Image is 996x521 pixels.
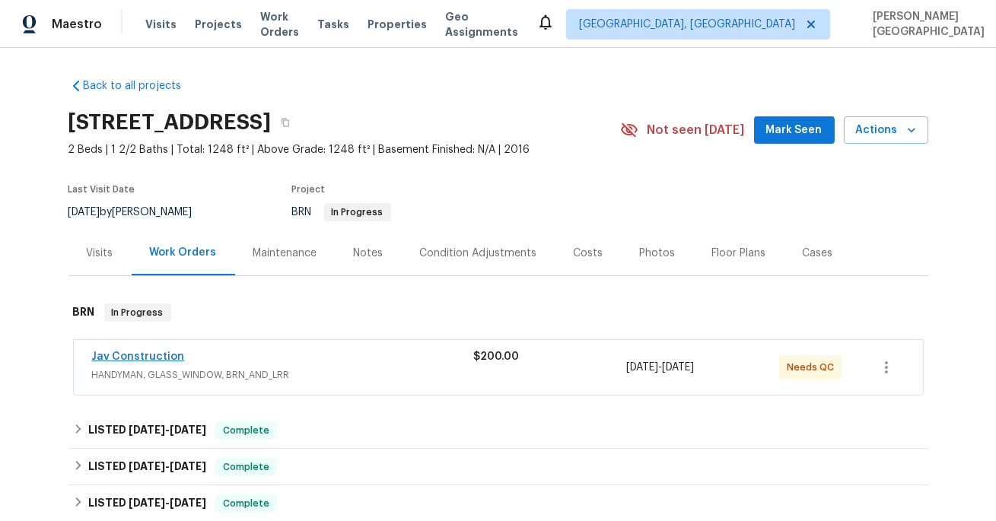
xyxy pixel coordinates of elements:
h6: BRN [73,303,95,322]
span: - [129,424,206,435]
div: Floor Plans [712,246,766,261]
button: Mark Seen [754,116,835,145]
span: In Progress [106,305,170,320]
div: Notes [354,246,383,261]
span: Complete [217,423,275,438]
button: Copy Address [272,109,299,136]
div: LISTED [DATE]-[DATE]Complete [68,412,928,449]
span: Projects [195,17,242,32]
div: BRN In Progress [68,288,928,337]
div: Cases [803,246,833,261]
span: Not seen [DATE] [648,122,745,138]
span: Work Orders [260,9,299,40]
span: $200.00 [474,351,520,362]
span: [DATE] [662,362,694,373]
h6: LISTED [88,421,206,440]
div: Visits [87,246,113,261]
span: Properties [368,17,427,32]
span: Tasks [317,19,349,30]
span: [GEOGRAPHIC_DATA], [GEOGRAPHIC_DATA] [579,17,795,32]
div: Condition Adjustments [420,246,537,261]
span: - [626,360,694,375]
span: Project [292,185,326,194]
a: Back to all projects [68,78,215,94]
span: BRN [292,207,391,218]
span: HANDYMAN, GLASS_WINDOW, BRN_AND_LRR [92,367,474,383]
span: - [129,497,206,508]
div: LISTED [DATE]-[DATE]Complete [68,449,928,485]
span: - [129,461,206,472]
span: [DATE] [170,424,206,435]
div: by [PERSON_NAME] [68,203,211,221]
span: Maestro [52,17,102,32]
span: [DATE] [129,461,165,472]
span: [DATE] [626,362,658,373]
span: [DATE] [170,461,206,472]
span: [DATE] [129,424,165,435]
span: [DATE] [170,497,206,508]
button: Actions [844,116,928,145]
h6: LISTED [88,458,206,476]
span: [DATE] [129,497,165,508]
span: Visits [145,17,177,32]
span: Needs QC [787,360,840,375]
span: Mark Seen [766,121,823,140]
span: [DATE] [68,207,100,218]
span: 2 Beds | 1 2/2 Baths | Total: 1248 ft² | Above Grade: 1248 ft² | Basement Finished: N/A | 2016 [68,142,620,157]
div: Maintenance [253,246,317,261]
div: Work Orders [150,245,217,260]
span: In Progress [326,208,390,217]
div: Costs [574,246,603,261]
span: Actions [856,121,916,140]
span: Last Visit Date [68,185,135,194]
div: Photos [640,246,676,261]
span: Geo Assignments [445,9,518,40]
h2: [STREET_ADDRESS] [68,115,272,130]
a: Jav Construction [92,351,185,362]
span: Complete [217,496,275,511]
h6: LISTED [88,494,206,513]
span: Complete [217,459,275,475]
span: [PERSON_NAME][GEOGRAPHIC_DATA] [867,9,985,40]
